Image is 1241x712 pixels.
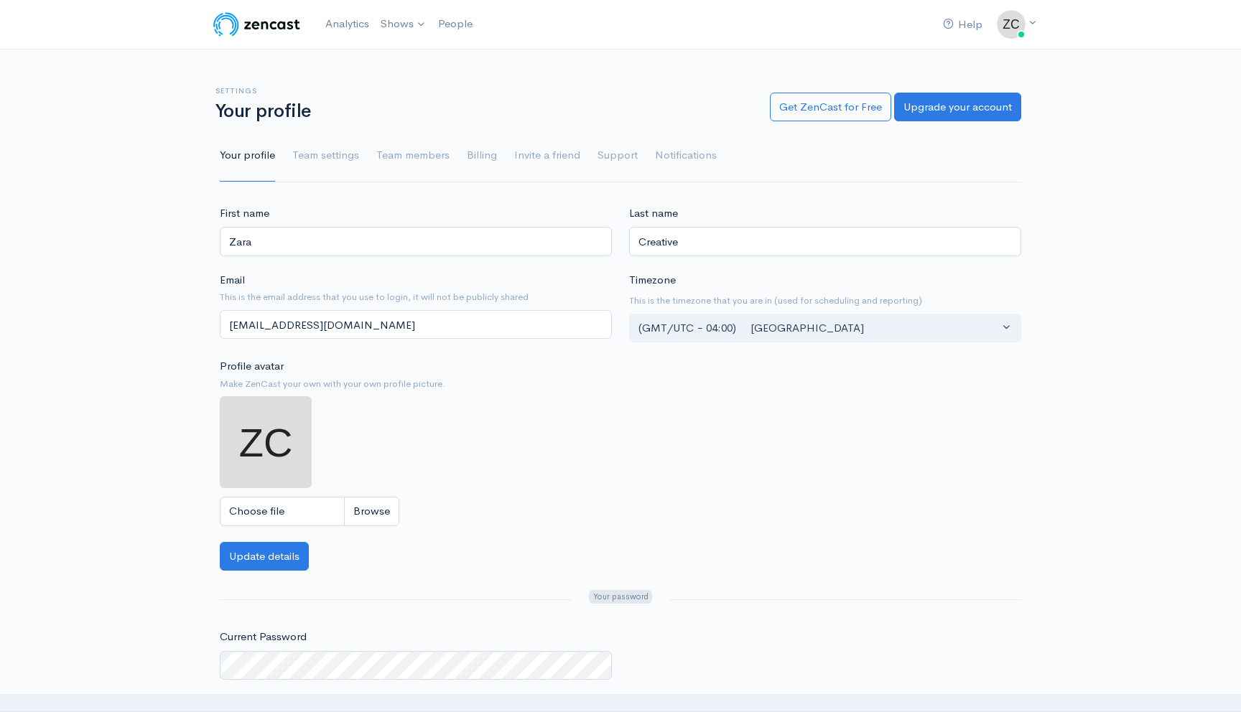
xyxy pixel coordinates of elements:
h6: Settings [215,87,753,95]
small: This is the email address that you use to login, it will not be publicly shared [220,290,612,304]
a: Team members [376,130,450,182]
div: (GMT/UTC − 04:00) [GEOGRAPHIC_DATA] [638,320,999,337]
a: Billing [467,130,497,182]
label: Last name [629,205,678,222]
label: First name [220,205,269,222]
a: Upgrade your account [894,93,1021,122]
input: Last name [629,227,1021,256]
small: This is the timezone that you are in (used for scheduling and reporting) [629,294,1021,308]
a: Team settings [292,130,359,182]
label: Current Password [220,629,307,645]
a: Support [598,130,638,182]
a: Invite a friend [514,130,580,182]
h1: Your profile [215,101,753,122]
img: ZenCast Logo [211,10,302,39]
label: Email [220,272,245,289]
img: ... [997,10,1026,39]
a: Help [937,9,988,40]
a: People [432,9,478,39]
a: Notifications [655,130,717,182]
span: Your password [589,590,652,604]
label: Profile avatar [220,358,284,375]
img: ... [220,396,312,488]
small: Make ZenCast your own with your own profile picture. [220,377,612,391]
a: Your profile [220,130,275,182]
a: Get ZenCast for Free [770,93,891,122]
a: Shows [375,9,432,40]
label: Timezone [629,272,676,289]
input: name@example.com [220,310,612,339]
button: Update details [220,542,309,571]
input: First name [220,227,612,256]
a: Analytics [320,9,375,39]
button: (GMT/UTC − 04:00) Detroit [629,314,1021,343]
